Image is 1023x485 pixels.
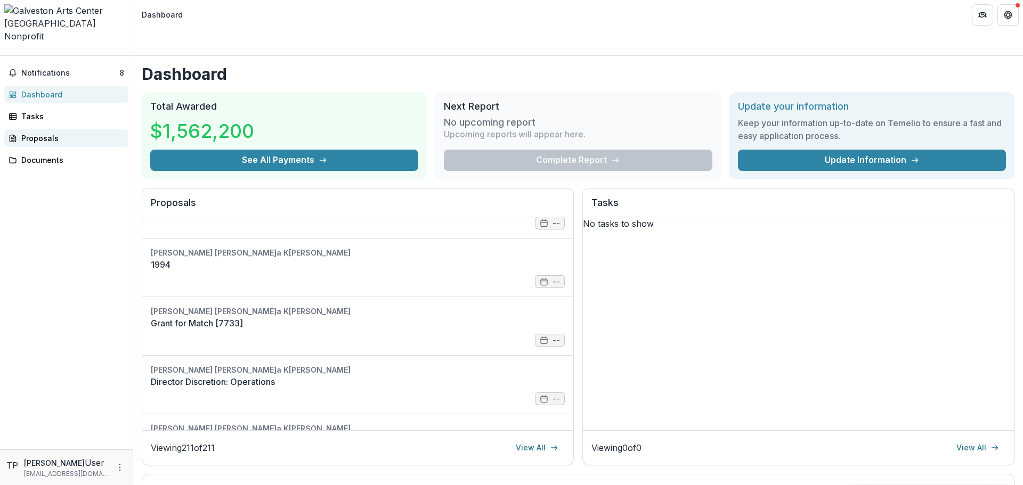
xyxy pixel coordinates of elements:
[151,197,565,217] h2: Proposals
[444,101,712,112] h2: Next Report
[509,439,565,456] a: View All
[4,4,128,17] img: Galveston Arts Center
[113,461,126,474] button: More
[21,89,120,100] div: Dashboard
[4,86,128,103] a: Dashboard
[4,64,128,81] button: Notifications8
[4,108,128,125] a: Tasks
[85,456,104,469] p: User
[591,197,1005,217] h2: Tasks
[150,117,254,145] h3: $1,562,200
[4,151,128,169] a: Documents
[4,17,128,30] div: [GEOGRAPHIC_DATA]
[21,133,120,144] div: Proposals
[591,441,642,454] p: Viewing 0 of 0
[24,457,85,468] p: [PERSON_NAME]
[142,9,183,20] div: Dashboard
[6,459,20,472] div: Teresa Potter
[150,150,418,171] button: See All Payments
[4,129,128,147] a: Proposals
[150,101,418,112] h2: Total Awarded
[583,217,1014,230] p: No tasks to show
[21,154,120,166] div: Documents
[738,117,1006,142] h3: Keep your information up-to-date on Temelio to ensure a fast and easy application process.
[151,441,215,454] p: Viewing 211 of 211
[444,128,586,141] p: Upcoming reports will appear here.
[738,101,1006,112] h2: Update your information
[972,4,993,26] button: Partners
[151,258,565,271] a: 1994
[738,150,1006,171] a: Update Information
[119,68,124,77] span: 8
[137,7,187,22] nav: breadcrumb
[950,439,1005,456] a: View All
[24,469,109,479] p: [EMAIL_ADDRESS][DOMAIN_NAME]
[21,69,119,78] span: Notifications
[444,117,535,128] h3: No upcoming report
[4,31,44,42] span: Nonprofit
[151,317,565,330] a: Grant for Match [7733]
[21,111,120,122] div: Tasks
[997,4,1019,26] button: Get Help
[142,64,1014,84] h1: Dashboard
[151,375,565,388] a: Director Discretion: Operations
